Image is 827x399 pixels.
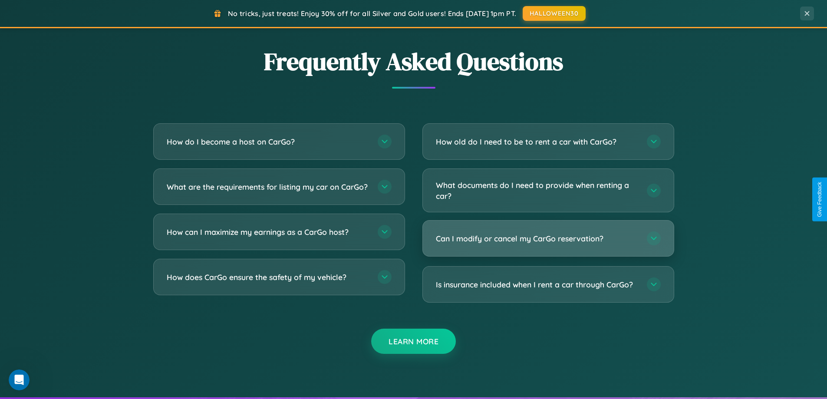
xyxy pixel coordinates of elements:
[436,233,638,244] h3: Can I modify or cancel my CarGo reservation?
[436,136,638,147] h3: How old do I need to be to rent a car with CarGo?
[436,180,638,201] h3: What documents do I need to provide when renting a car?
[228,9,516,18] span: No tricks, just treats! Enjoy 30% off for all Silver and Gold users! Ends [DATE] 1pm PT.
[371,329,456,354] button: Learn More
[817,182,823,217] div: Give Feedback
[9,369,30,390] iframe: Intercom live chat
[153,45,674,78] h2: Frequently Asked Questions
[167,136,369,147] h3: How do I become a host on CarGo?
[167,227,369,237] h3: How can I maximize my earnings as a CarGo host?
[167,272,369,283] h3: How does CarGo ensure the safety of my vehicle?
[167,181,369,192] h3: What are the requirements for listing my car on CarGo?
[436,279,638,290] h3: Is insurance included when I rent a car through CarGo?
[523,6,586,21] button: HALLOWEEN30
